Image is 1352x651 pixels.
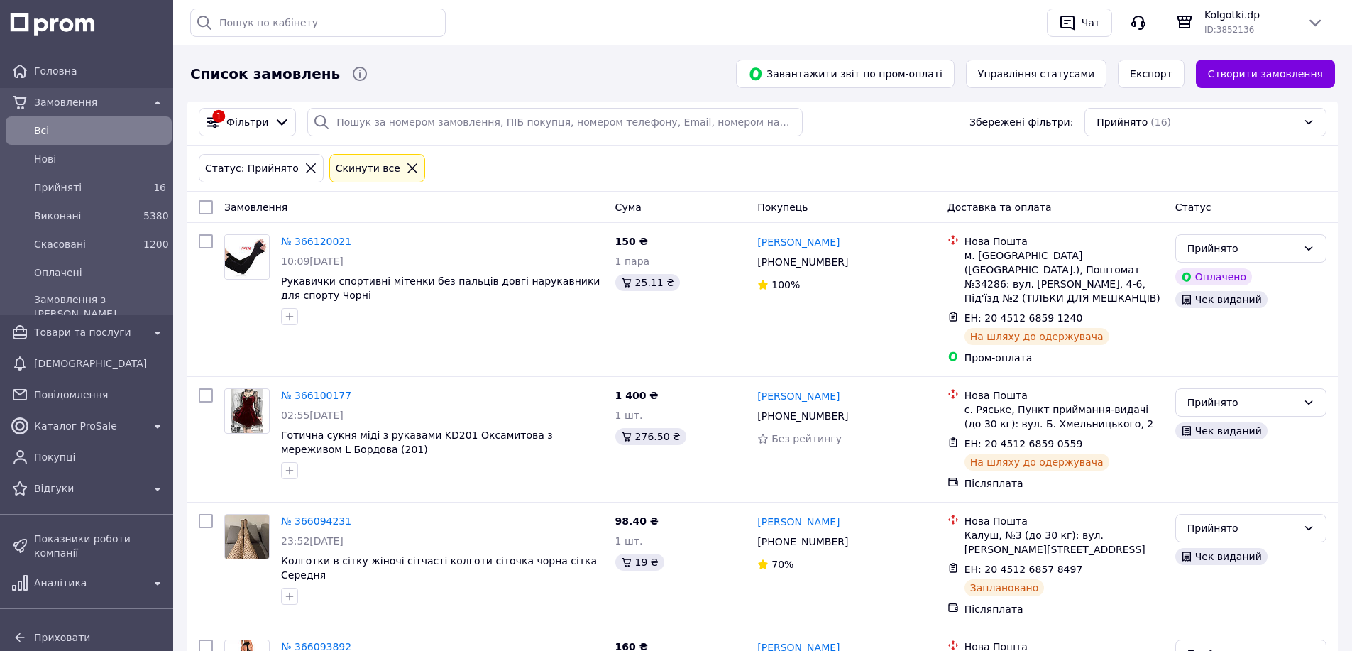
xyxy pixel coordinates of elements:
[771,279,800,290] span: 100%
[34,388,166,402] span: Повідомлення
[736,60,955,88] button: Завантажити звіт по пром-оплаті
[964,564,1083,575] span: ЕН: 20 4512 6857 8497
[1204,25,1254,35] span: ID: 3852136
[34,64,166,78] span: Головна
[615,390,659,401] span: 1 400 ₴
[964,579,1045,596] div: Заплановано
[226,115,268,129] span: Фільтри
[1196,60,1335,88] a: Створити замовлення
[281,430,553,455] a: Готична сукня міді з рукавами KD201 Оксамитова з мереживом L Бордова (201)
[34,124,166,138] span: Всi
[771,433,842,444] span: Без рейтингу
[34,419,143,433] span: Каталог ProSale
[1187,241,1297,256] div: Прийнято
[307,108,802,136] input: Пошук за номером замовлення, ПІБ покупця, номером телефону, Email, номером накладної
[34,95,143,109] span: Замовлення
[333,160,403,176] div: Cкинути все
[225,515,269,559] img: Фото товару
[281,390,351,401] a: № 366100177
[1187,395,1297,410] div: Прийнято
[969,115,1073,129] span: Збережені фільтри:
[281,256,344,267] span: 10:09[DATE]
[754,532,851,552] div: [PHONE_NUMBER]
[34,532,166,560] span: Показники роботи компанії
[231,389,264,433] img: Фото товару
[754,406,851,426] div: [PHONE_NUMBER]
[757,202,808,213] span: Покупець
[615,535,643,547] span: 1 шт.
[964,328,1109,345] div: На шляху до одержувача
[966,60,1106,88] button: Управління статусами
[615,256,650,267] span: 1 пара
[1175,422,1268,439] div: Чек виданий
[964,454,1109,471] div: На шляху до одержувача
[964,351,1164,365] div: Пром-оплата
[153,182,166,193] span: 16
[281,515,351,527] a: № 366094231
[34,632,90,643] span: Приховати
[34,209,138,223] span: Виконані
[1187,520,1297,536] div: Прийнято
[190,64,340,84] span: Список замовлень
[1175,268,1252,285] div: Оплачено
[964,514,1164,528] div: Нова Пошта
[964,476,1164,491] div: Післяплата
[34,152,166,166] span: Нові
[281,555,597,581] a: Колготки в сітку жіночі сітчасті колготи сіточка чорна сітка Середня
[1047,9,1112,37] button: Чат
[224,514,270,559] a: Фото товару
[281,236,351,247] a: № 366120021
[615,202,642,213] span: Cума
[143,210,169,221] span: 5380
[757,235,840,249] a: [PERSON_NAME]
[224,234,270,280] a: Фото товару
[615,554,664,571] div: 19 ₴
[1175,202,1211,213] span: Статус
[1175,548,1268,565] div: Чек виданий
[964,602,1164,616] div: Післяплата
[754,252,851,272] div: [PHONE_NUMBER]
[615,428,686,445] div: 276.50 ₴
[34,237,138,251] span: Скасовані
[281,410,344,421] span: 02:55[DATE]
[1150,116,1171,128] span: (16)
[947,202,1052,213] span: Доставка та оплата
[143,239,169,250] span: 1200
[615,274,680,291] div: 25.11 ₴
[34,292,166,321] span: Замовлення з [PERSON_NAME]
[202,160,302,176] div: Статус: Прийнято
[34,325,143,339] span: Товари та послуги
[964,312,1083,324] span: ЕН: 20 4512 6859 1240
[964,248,1164,305] div: м. [GEOGRAPHIC_DATA] ([GEOGRAPHIC_DATA].), Поштомат №34286: вул. [PERSON_NAME], 4-6, Під'їзд №2 (...
[224,388,270,434] a: Фото товару
[34,356,166,371] span: [DEMOGRAPHIC_DATA]
[1079,12,1103,33] div: Чат
[964,528,1164,557] div: Калуш, №3 (до 30 кг): вул. [PERSON_NAME][STREET_ADDRESS]
[281,535,344,547] span: 23:52[DATE]
[190,9,446,37] input: Пошук по кабінету
[34,450,166,464] span: Покупці
[1097,115,1148,129] span: Прийнято
[34,576,143,590] span: Аналітика
[615,236,648,247] span: 150 ₴
[757,515,840,529] a: [PERSON_NAME]
[964,234,1164,248] div: Нова Пошта
[964,403,1164,431] div: с. Ряське, Пункт приймання-видачі (до 30 кг): вул. Б. Хмельницького, 2
[615,515,659,527] span: 98.40 ₴
[771,559,793,570] span: 70%
[281,275,600,301] a: Рукавички спортивні мітенки без пальців довгі нарукавники для спорту Чорні
[224,202,287,213] span: Замовлення
[964,438,1083,449] span: ЕН: 20 4512 6859 0559
[615,410,643,421] span: 1 шт.
[34,481,143,496] span: Відгуки
[964,388,1164,403] div: Нова Пошта
[757,389,840,403] a: [PERSON_NAME]
[34,266,166,280] span: Оплачені
[225,235,269,279] img: Фото товару
[34,180,138,195] span: Прийняті
[1118,60,1185,88] button: Експорт
[1204,8,1295,22] span: Kolgotki.dp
